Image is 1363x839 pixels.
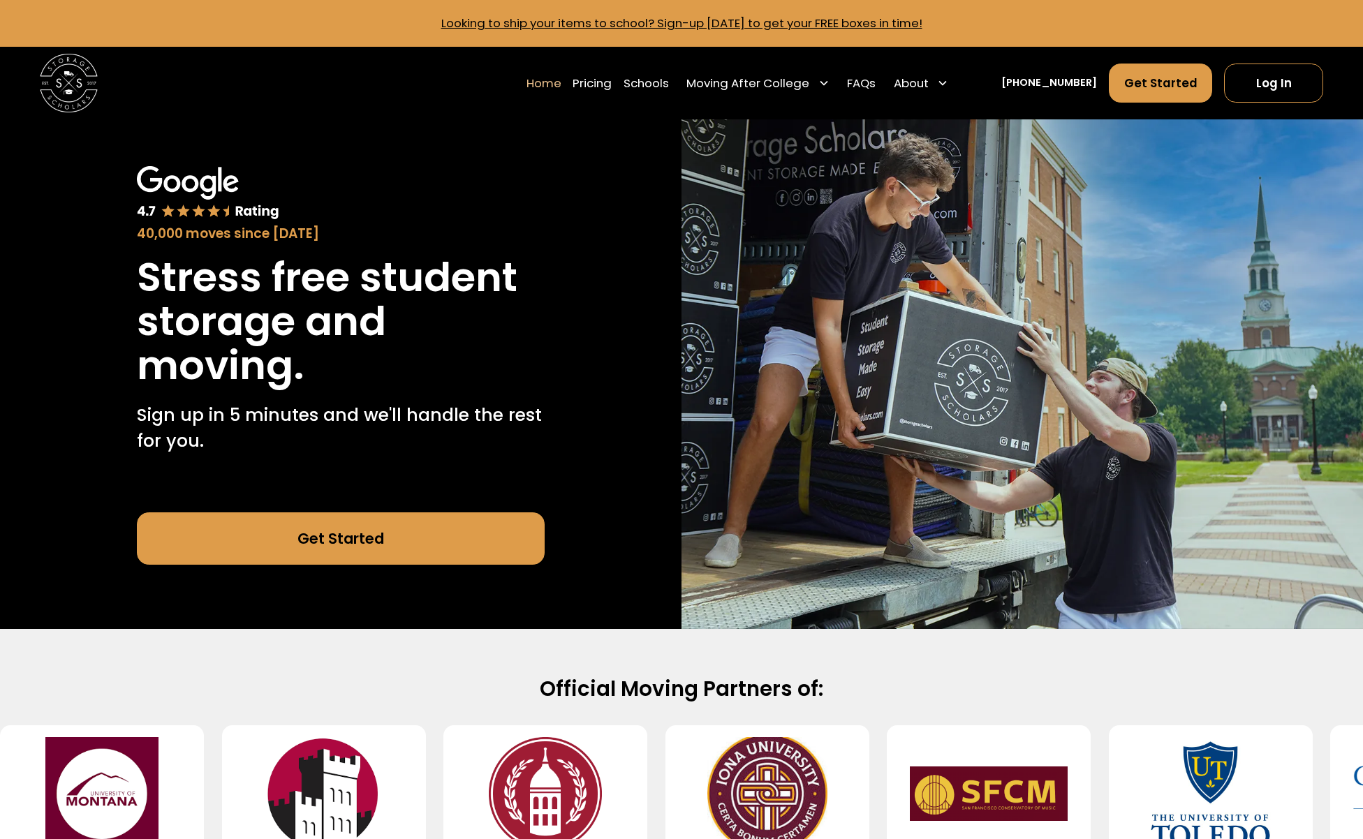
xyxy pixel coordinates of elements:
a: Get Started [137,512,545,565]
div: Moving After College [686,75,809,92]
a: Pricing [573,63,612,103]
a: FAQs [847,63,876,103]
img: Google 4.7 star rating [137,166,280,221]
a: Looking to ship your items to school? Sign-up [DATE] to get your FREE boxes in time! [441,15,922,31]
a: Get Started [1109,64,1213,103]
div: 40,000 moves since [DATE] [137,224,545,244]
h1: Stress free student storage and moving. [137,255,545,388]
a: Schools [624,63,669,103]
p: Sign up in 5 minutes and we'll handle the rest for you. [137,402,545,454]
div: About [894,75,929,92]
h2: Official Moving Partners of: [215,676,1149,702]
img: Storage Scholars main logo [40,54,98,112]
a: Log In [1224,64,1323,103]
a: Home [526,63,561,103]
a: [PHONE_NUMBER] [1001,75,1097,91]
img: Storage Scholars makes moving and storage easy. [681,119,1363,629]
